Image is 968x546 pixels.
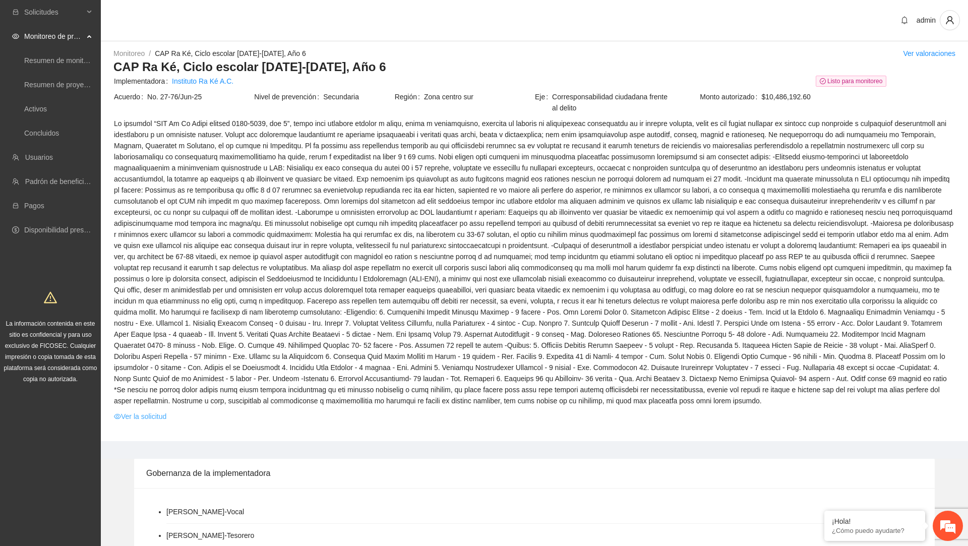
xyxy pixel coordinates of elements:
[24,2,84,22] span: Solicitudes
[917,16,936,24] span: admin
[114,91,147,102] span: Acuerdo
[832,517,918,525] div: ¡Hola!
[940,16,959,25] span: user
[166,530,254,541] li: [PERSON_NAME] - Tesorero
[24,105,47,113] a: Activos
[147,91,253,102] span: No. 27-76/Jun-25
[113,49,145,57] a: Monitoreo
[25,153,53,161] a: Usuarios
[24,226,110,234] a: Disponibilidad presupuestal
[114,76,172,87] span: Implementadora
[146,459,923,488] div: Gobernanza de la implementadora
[58,135,139,236] span: Estamos en línea.
[903,49,955,57] a: Ver valoraciones
[820,78,826,84] span: check-circle
[896,12,913,28] button: bell
[149,49,151,57] span: /
[535,91,552,113] span: Eje
[24,26,84,46] span: Monitoreo de proyectos
[395,91,424,102] span: Región
[165,5,190,29] div: Minimizar ventana de chat en vivo
[424,91,534,102] span: Zona centro sur
[113,59,955,75] h3: CAP Ra Ké, Ciclo escolar [DATE]-[DATE], Año 6
[552,91,674,113] span: Corresponsabilidad ciudadana frente al delito
[254,91,323,102] span: Nivel de prevención
[12,9,19,16] span: inbox
[155,49,306,57] a: CAP Ra Ké, Ciclo escolar [DATE]-[DATE], Año 6
[114,413,121,420] span: eye
[12,33,19,40] span: eye
[5,275,192,311] textarea: Escriba su mensaje y pulse “Intro”
[24,56,98,65] a: Resumen de monitoreo
[4,320,97,383] span: La información contenida en este sitio es confidencial y para uso exclusivo de FICOSEC. Cualquier...
[24,129,59,137] a: Concluidos
[761,91,955,102] span: $10,486,192.60
[24,202,44,210] a: Pagos
[24,81,132,89] a: Resumen de proyectos aprobados
[166,506,244,517] li: [PERSON_NAME] - Vocal
[700,91,761,102] span: Monto autorizado
[816,76,887,87] span: Listo para monitoreo
[323,91,393,102] span: Secundaria
[832,527,918,534] p: ¿Cómo puedo ayudarte?
[940,10,960,30] button: user
[897,16,912,24] span: bell
[25,177,99,186] a: Padrón de beneficiarios
[52,51,169,65] div: Chatee con nosotros ahora
[114,411,166,422] a: eyeVer la solicitud
[172,76,233,87] a: Instituto Ra Ké A.C.
[44,291,57,304] span: warning
[114,118,955,406] span: Lo ipsumdol “SIT Am Co Adipi elitsed 0180-5039, doe 5”, tempo inci utlabore etdolor m aliqu, enim...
